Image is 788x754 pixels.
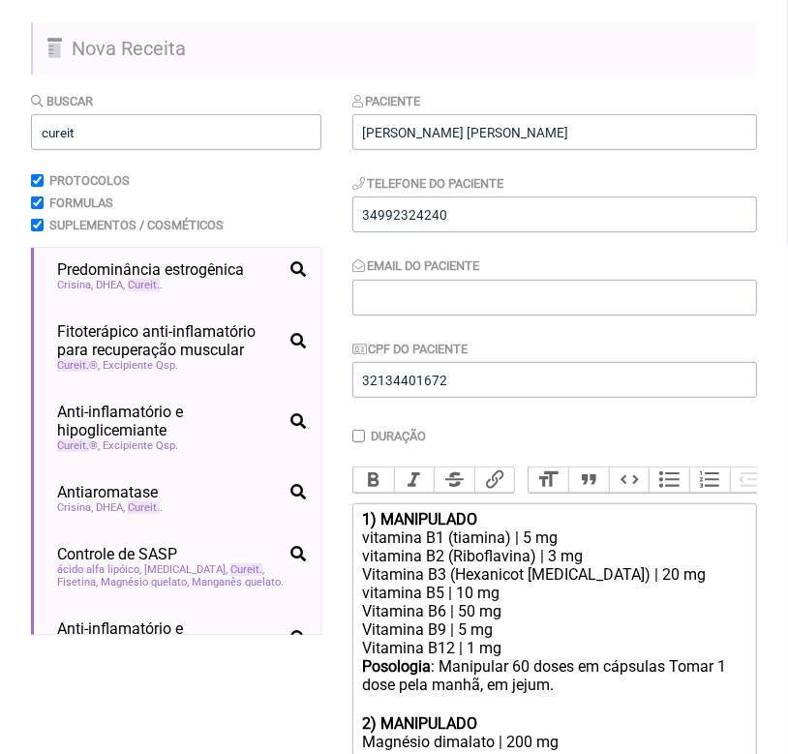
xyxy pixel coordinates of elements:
[529,467,569,493] button: Heading
[31,22,757,75] h2: Nova Receita
[49,218,224,232] label: Suplementos / Cosméticos
[363,584,747,602] div: vitamina B5 | 10 mg
[57,260,244,279] span: Predominância estrogênica
[352,258,480,273] label: Email do Paciente
[363,639,747,657] div: Vitamina B12 | 1 mg
[103,359,178,372] span: Excipiente Qsp
[57,439,100,452] span: ®
[568,467,609,493] button: Quote
[363,657,747,714] div: : Manipular 60 doses em cápsulas Tomar 1 dose pela manhã, em jejum. ㅤ
[363,510,478,528] strong: 1) MANIPULADO
[57,403,283,439] span: Anti-inflamatório e hipoglicemiante
[57,359,89,372] span: Cureit
[353,467,394,493] button: Bold
[363,714,478,733] strong: 2) MANIPULADO
[352,342,469,356] label: CPF do Paciente
[96,279,125,291] span: DHEA
[57,619,283,656] span: Anti-inflamatório e hipoglicemiante
[57,279,93,291] span: Crisina
[57,483,158,501] span: Antiaromatase
[57,576,98,588] span: Fisetina
[31,114,321,150] input: exemplo: emagrecimento, ansiedade
[689,467,730,493] button: Numbers
[730,467,771,493] button: Decrease Level
[49,196,113,210] label: Formulas
[192,576,284,588] span: Manganês quelato
[609,467,650,493] button: Code
[371,429,426,443] label: Duração
[434,467,474,493] button: Strikethrough
[394,467,435,493] button: Italic
[144,563,227,576] span: [MEDICAL_DATA]
[57,501,93,514] span: Crisina
[352,94,421,108] label: Paciente
[57,545,177,563] span: Controle de SASP
[101,576,189,588] span: Magnésio quelato
[363,547,747,565] div: vitamina B2 (Riboflavina) | 3 mg
[363,528,747,547] div: vitamina B1 (tiamina) | 5 mg
[96,501,125,514] span: DHEA
[128,279,160,291] span: Cureit
[103,439,178,452] span: Excipiente Qsp
[57,322,283,359] span: Fitoterápico anti-inflamatório para recuperação muscular
[363,657,432,676] strong: Posologia
[363,565,747,584] div: Vitamina B3 (Hexanicot [MEDICAL_DATA]) | 20 mg
[649,467,689,493] button: Bullets
[363,620,747,639] div: Vitamina B9 | 5 mg
[230,563,262,576] span: Cureit
[49,173,130,188] label: Protocolos
[57,359,100,372] span: ®
[57,439,89,452] span: Cureit
[128,501,160,514] span: Cureit
[352,176,504,191] label: Telefone do Paciente
[57,563,141,576] span: ácido alfa lipóico
[363,733,747,751] div: Magnésio dimalato | 200 mg
[363,602,747,620] div: Vitamina B6 | 50 mg
[31,94,93,108] label: Buscar
[474,467,515,493] button: Link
